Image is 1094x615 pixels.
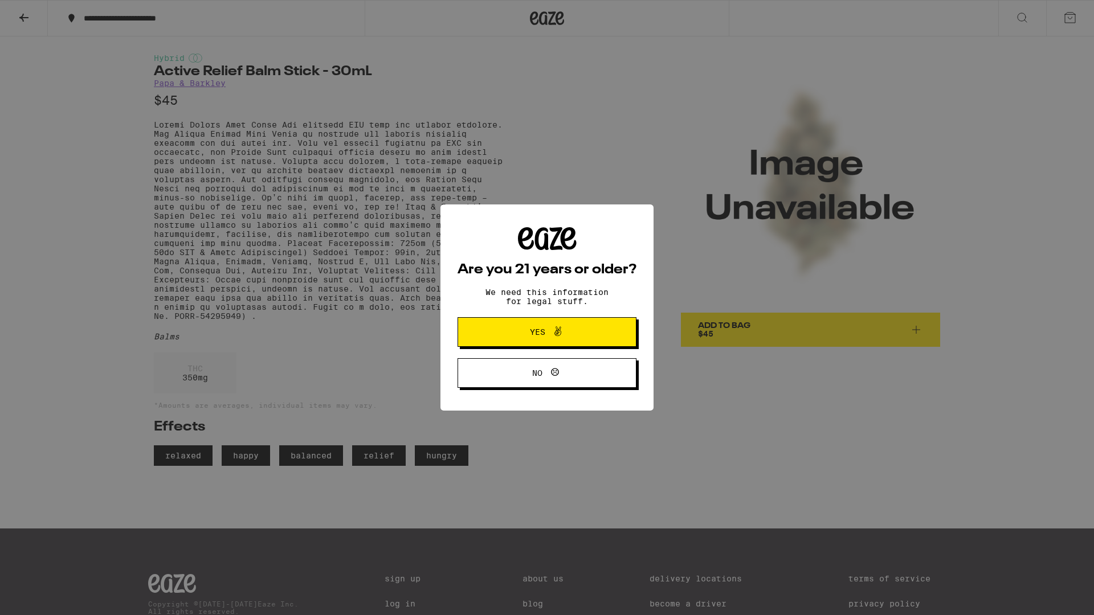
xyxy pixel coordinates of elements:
p: We need this information for legal stuff. [476,288,618,306]
button: Yes [458,317,636,347]
button: No [458,358,636,388]
span: Yes [530,328,545,336]
span: No [532,369,542,377]
h2: Are you 21 years or older? [458,263,636,277]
